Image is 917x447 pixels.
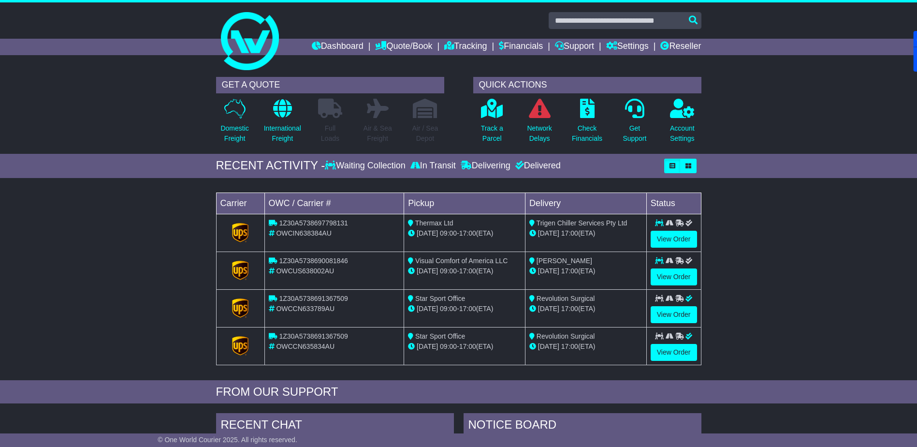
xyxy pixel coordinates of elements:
[276,343,335,350] span: OWCCN635834AU
[529,304,642,314] div: (ETA)
[538,343,559,350] span: [DATE]
[417,267,438,275] span: [DATE]
[538,267,559,275] span: [DATE]
[459,305,476,313] span: 17:00
[646,193,701,214] td: Status
[561,229,578,237] span: 17:00
[480,98,504,149] a: Track aParcel
[572,123,602,144] p: Check Financials
[561,343,578,350] span: 17:00
[670,98,695,149] a: AccountSettings
[538,229,559,237] span: [DATE]
[417,305,438,313] span: [DATE]
[527,123,552,144] p: Network Delays
[415,332,465,340] span: Star Sport Office
[444,39,487,55] a: Tracking
[417,229,438,237] span: [DATE]
[651,231,697,248] a: View Order
[464,413,701,439] div: NOTICE BOARD
[276,267,334,275] span: OWCUS638002AU
[408,342,521,352] div: - (ETA)
[473,77,701,93] div: QUICK ACTIONS
[264,123,301,144] p: International Freight
[537,219,627,227] span: Trigen Chiller Services Pty Ltd
[232,261,248,280] img: GetCarrierServiceLogo
[459,267,476,275] span: 17:00
[537,332,595,340] span: Revolution Surgical
[279,257,348,265] span: 1Z30A5738690081846
[279,295,348,302] span: 1Z30A5738691367509
[216,77,444,93] div: GET A QUOTE
[537,257,592,265] span: [PERSON_NAME]
[606,39,649,55] a: Settings
[561,305,578,313] span: 17:00
[622,98,647,149] a: GetSupport
[525,193,646,214] td: Delivery
[276,305,335,313] span: OWCCN633789AU
[555,39,594,55] a: Support
[513,161,561,171] div: Delivered
[216,385,701,399] div: FROM OUR SUPPORT
[216,159,325,173] div: RECENT ACTIVITY -
[440,305,457,313] span: 09:00
[538,305,559,313] span: [DATE]
[216,413,454,439] div: RECENT CHAT
[264,193,404,214] td: OWC / Carrier #
[404,193,525,214] td: Pickup
[537,295,595,302] span: Revolution Surgical
[232,223,248,242] img: GetCarrierServiceLogo
[216,193,264,214] td: Carrier
[279,332,348,340] span: 1Z30A5738691367509
[561,267,578,275] span: 17:00
[415,219,453,227] span: Thermax Ltd
[408,266,521,276] div: - (ETA)
[220,123,248,144] p: Domestic Freight
[158,436,297,444] span: © One World Courier 2025. All rights reserved.
[440,343,457,350] span: 09:00
[318,123,342,144] p: Full Loads
[660,39,701,55] a: Reseller
[529,266,642,276] div: (ETA)
[408,161,458,171] div: In Transit
[364,123,392,144] p: Air & Sea Freight
[325,161,408,171] div: Waiting Collection
[408,304,521,314] div: - (ETA)
[276,229,331,237] span: OWCIN638384AU
[623,123,646,144] p: Get Support
[529,342,642,352] div: (ETA)
[459,343,476,350] span: 17:00
[220,98,249,149] a: DomesticFreight
[651,344,697,361] a: View Order
[499,39,543,55] a: Financials
[408,228,521,238] div: - (ETA)
[415,295,465,302] span: Star Sport Office
[263,98,302,149] a: InternationalFreight
[232,336,248,356] img: GetCarrierServiceLogo
[312,39,364,55] a: Dashboard
[529,228,642,238] div: (ETA)
[279,219,348,227] span: 1Z30A5738697798131
[375,39,432,55] a: Quote/Book
[459,229,476,237] span: 17:00
[651,306,697,323] a: View Order
[412,123,438,144] p: Air / Sea Depot
[232,298,248,318] img: GetCarrierServiceLogo
[651,268,697,285] a: View Order
[417,343,438,350] span: [DATE]
[571,98,603,149] a: CheckFinancials
[481,123,503,144] p: Track a Parcel
[526,98,552,149] a: NetworkDelays
[440,267,457,275] span: 09:00
[670,123,695,144] p: Account Settings
[458,161,513,171] div: Delivering
[440,229,457,237] span: 09:00
[415,257,508,265] span: Visual Comfort of America LLC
